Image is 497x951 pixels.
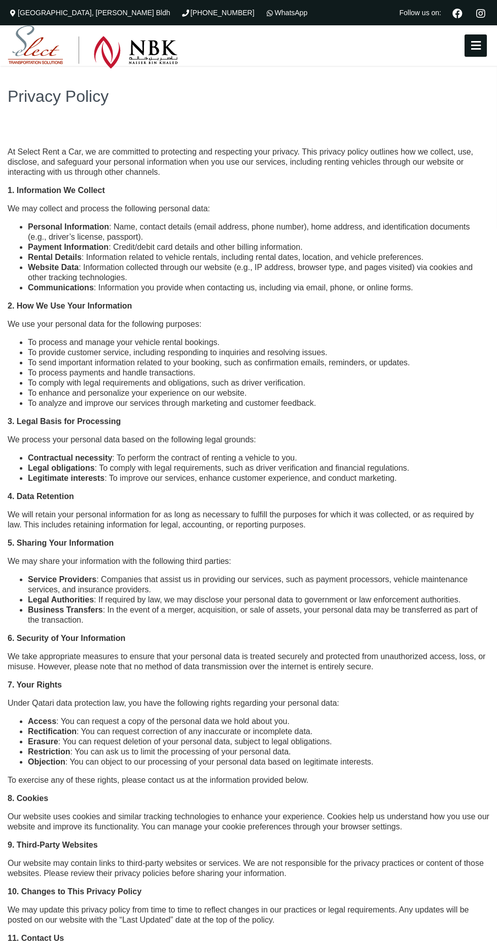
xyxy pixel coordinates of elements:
strong: 10. Changes to This Privacy Policy [8,887,141,896]
strong: Service Providers [28,575,96,584]
strong: Contractual necessity [28,453,112,462]
strong: Business Transfers [28,605,103,614]
strong: 7. Your Rights [8,680,62,689]
strong: Erasure [28,737,58,746]
strong: 6. Security of Your Information [8,634,125,642]
li: : You can object to our processing of your personal data based on legitimate interests. [28,757,489,767]
li: : To comply with legal requirements, such as driver verification and financial regulations. [28,463,489,473]
li: To analyze and improve our services through marketing and customer feedback. [28,398,489,408]
a: WhatsApp [265,9,308,17]
strong: Legal Authorities [28,595,94,604]
li: : Information related to vehicle rentals, including rental dates, location, and vehicle preferences. [28,252,489,262]
p: We process your personal data based on the following legal grounds: [8,435,489,445]
li: To process and manage your vehicle rental bookings. [28,337,489,348]
a: [PHONE_NUMBER] [181,9,255,17]
li: : Companies that assist us in providing our services, such as payment processors, vehicle mainten... [28,575,489,595]
h1: Privacy Policy [8,88,489,104]
a: Facebook [448,7,467,18]
strong: Communications [28,283,94,292]
strong: Payment Information [28,243,109,251]
li: : To perform the contract of renting a vehicle to you. [28,453,489,463]
p: We will retain your personal information for as long as necessary to fulfill the purposes for whi... [8,510,489,530]
li: : Information collected through our website (e.g., IP address, browser type, and pages visited) v... [28,262,489,283]
strong: 4. Data Retention [8,492,74,501]
p: Our website may contain links to third-party websites or services. We are not responsible for the... [8,858,489,879]
li: : If required by law, we may disclose your personal data to government or law enforcement authori... [28,595,489,605]
li: : You can request deletion of your personal data, subject to legal obligations. [28,737,489,747]
li: : Credit/debit card details and other billing information. [28,242,489,252]
strong: Access [28,717,56,726]
li: To send important information related to your booking, such as confirmation emails, reminders, or... [28,358,489,368]
strong: 3. Legal Basis for Processing [8,417,121,426]
img: Select Rent a Car [8,25,178,69]
strong: Personal Information [28,222,109,231]
p: Our website uses cookies and similar tracking technologies to enhance your experience. Cookies he... [8,812,489,832]
li: : You can request correction of any inaccurate or incomplete data. [28,727,489,737]
li: : To improve our services, enhance customer experience, and conduct marketing. [28,473,489,483]
strong: 9. Third-Party Websites [8,841,98,849]
strong: Restriction [28,747,70,756]
strong: 11. Contact Us [8,934,64,942]
p: We take appropriate measures to ensure that your personal data is treated securely and protected ... [8,652,489,672]
li: To enhance and personalize your experience on our website. [28,388,489,398]
strong: Website Data [28,263,79,272]
li: To comply with legal requirements and obligations, such as driver verification. [28,378,489,388]
strong: Objection [28,757,65,766]
strong: 2. How We Use Your Information [8,301,132,310]
li: : Name, contact details (email address, phone number), home address, and identification documents... [28,222,489,242]
li: To process payments and handle transactions. [28,368,489,378]
p: To exercise any of these rights, please contact us at the information provided below. [8,775,489,785]
strong: Rental Details [28,253,82,261]
strong: Legal obligations [28,464,95,472]
li: To provide customer service, including responding to inquiries and resolving issues. [28,348,489,358]
strong: Legitimate interests [28,474,104,482]
p: We may update this privacy policy from time to time to reflect changes in our practices or legal ... [8,905,489,925]
p: We use your personal data for the following purposes: [8,319,489,329]
li: : You can request a copy of the personal data we hold about you. [28,716,489,727]
li: : You can ask us to limit the processing of your personal data. [28,747,489,757]
a: Instagram [472,7,489,18]
li: : Information you provide when contacting us, including via email, phone, or online forms. [28,283,489,293]
p: Under Qatari data protection law, you have the following rights regarding your personal data: [8,698,489,708]
strong: 8. Cookies [8,794,48,803]
p: We may share your information with the following third parties: [8,556,489,566]
strong: Rectification [28,727,77,736]
p: We may collect and process the following personal data: [8,204,489,214]
p: At Select Rent a Car, we are committed to protecting and respecting your privacy. This privacy po... [8,147,489,177]
strong: 5. Sharing Your Information [8,539,114,547]
li: : In the event of a merger, acquisition, or sale of assets, your personal data may be transferred... [28,605,489,625]
strong: 1. Information We Collect [8,186,105,195]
